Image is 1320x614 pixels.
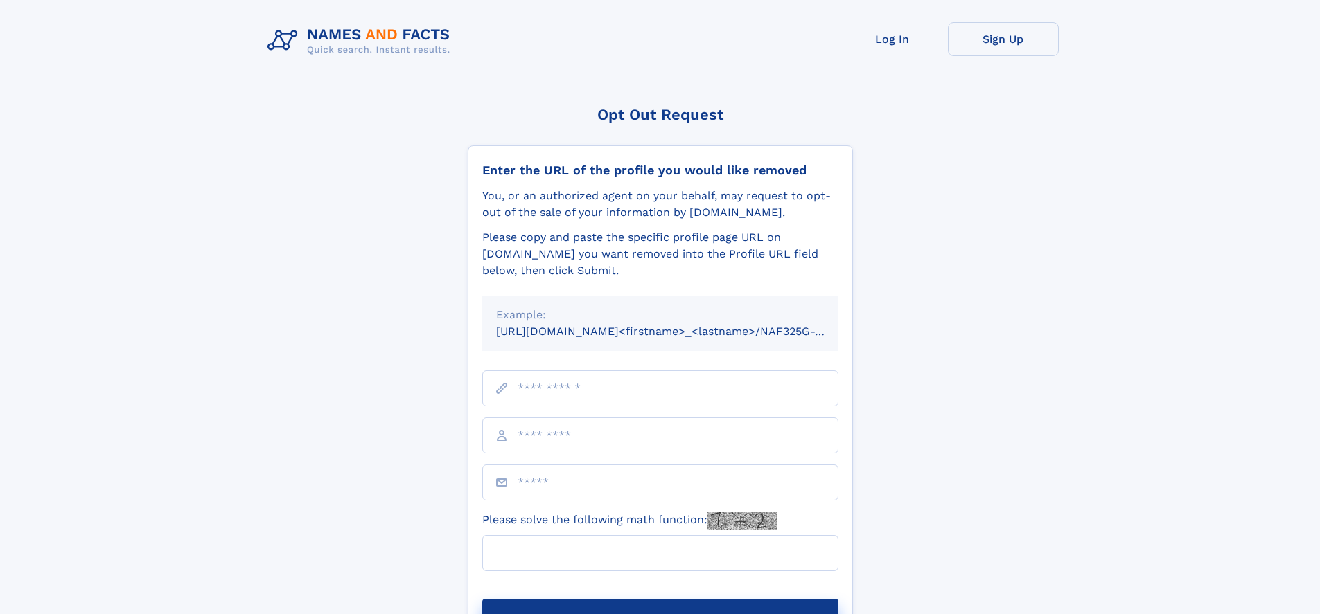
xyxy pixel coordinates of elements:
[837,22,948,56] a: Log In
[948,22,1059,56] a: Sign Up
[468,106,853,123] div: Opt Out Request
[262,22,461,60] img: Logo Names and Facts
[482,229,838,279] div: Please copy and paste the specific profile page URL on [DOMAIN_NAME] you want removed into the Pr...
[482,163,838,178] div: Enter the URL of the profile you would like removed
[482,188,838,221] div: You, or an authorized agent on your behalf, may request to opt-out of the sale of your informatio...
[496,307,825,323] div: Example:
[482,512,777,530] label: Please solve the following math function:
[496,325,865,338] small: [URL][DOMAIN_NAME]<firstname>_<lastname>/NAF325G-xxxxxxxx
